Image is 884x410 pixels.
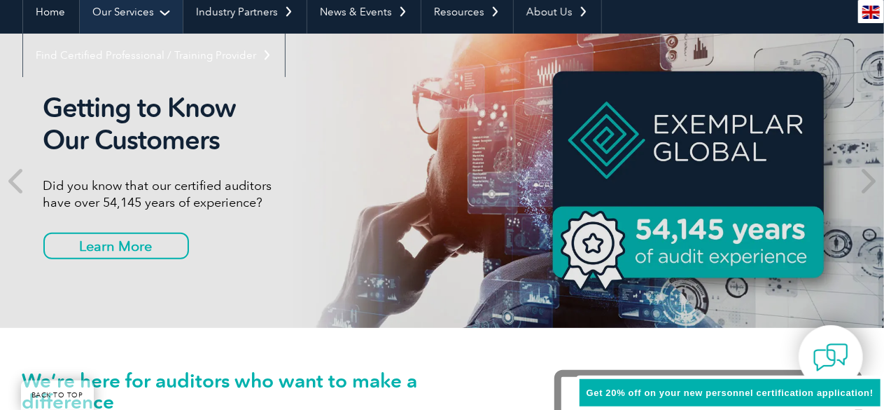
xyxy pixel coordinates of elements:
[43,92,568,156] h2: Getting to Know Our Customers
[587,388,874,398] span: Get 20% off on your new personnel certification application!
[21,381,94,410] a: BACK TO TOP
[43,233,189,259] a: Learn More
[813,340,848,375] img: contact-chat.png
[43,177,568,211] p: Did you know that our certified auditors have over 54,145 years of experience?
[23,34,285,77] a: Find Certified Professional / Training Provider
[862,6,880,19] img: en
